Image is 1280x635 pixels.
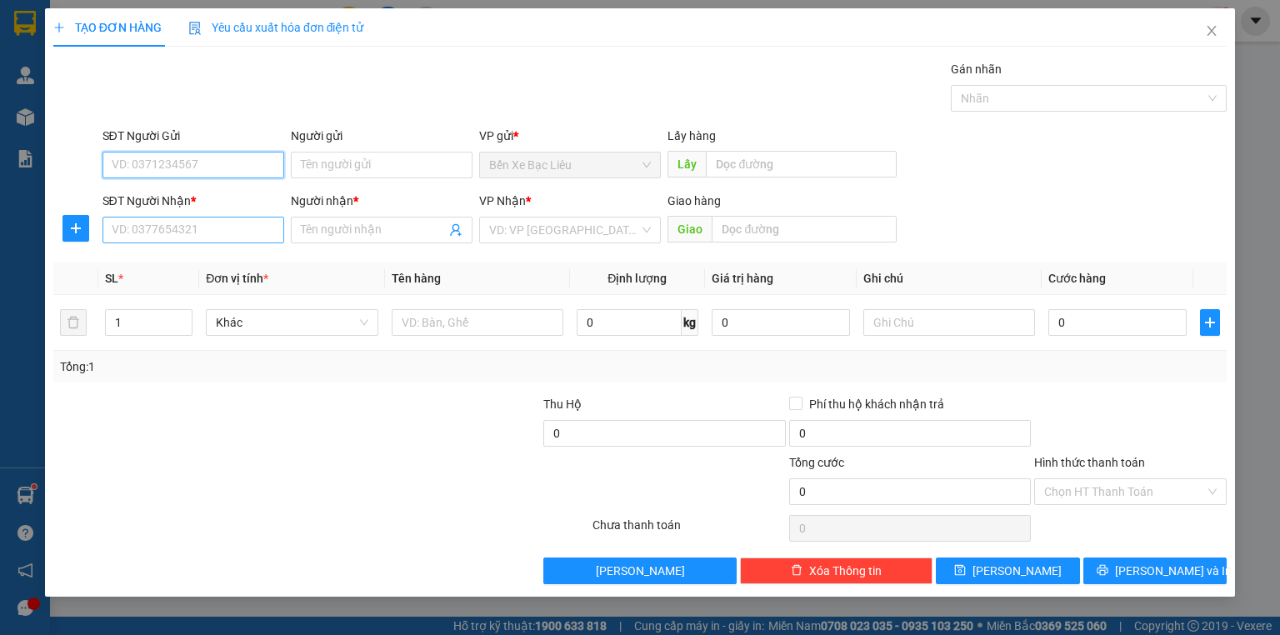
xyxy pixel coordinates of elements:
span: Lấy hàng [667,129,716,142]
img: icon [188,22,202,35]
span: SL [105,272,118,285]
span: delete [791,564,802,577]
span: Định lượng [607,272,667,285]
span: Yêu cầu xuất hóa đơn điện tử [188,21,364,34]
div: Chưa thanh toán [591,516,787,545]
button: [PERSON_NAME] [543,557,736,584]
button: save[PERSON_NAME] [936,557,1080,584]
span: VP Nhận [479,194,526,207]
span: Xóa Thông tin [809,562,882,580]
span: Tên hàng [392,272,441,285]
div: SĐT Người Nhận [102,192,284,210]
label: Hình thức thanh toán [1034,456,1145,469]
input: Dọc đường [706,151,897,177]
button: plus [1200,309,1220,336]
input: VD: Bàn, Ghế [392,309,563,336]
div: SĐT Người Gửi [102,127,284,145]
button: delete [60,309,87,336]
span: Khác [216,310,367,335]
span: Phí thu hộ khách nhận trả [802,395,951,413]
div: Người gửi [291,127,472,145]
button: Close [1188,8,1235,55]
span: close [1205,24,1218,37]
input: Dọc đường [712,216,897,242]
span: Lấy [667,151,706,177]
span: Thu Hộ [543,397,582,411]
span: Giao hàng [667,194,721,207]
button: plus [62,215,89,242]
span: Đơn vị tính [206,272,268,285]
div: Người nhận [291,192,472,210]
span: TẠO ĐƠN HÀNG [53,21,162,34]
th: Ghi chú [857,262,1042,295]
span: Giá trị hàng [712,272,773,285]
span: plus [63,222,88,235]
span: Bến Xe Bạc Liêu [489,152,651,177]
div: Tổng: 1 [60,357,495,376]
span: kg [682,309,698,336]
span: [PERSON_NAME] [596,562,685,580]
span: Tổng cước [789,456,844,469]
input: Ghi Chú [863,309,1035,336]
div: VP gửi [479,127,661,145]
label: Gán nhãn [951,62,1002,76]
span: plus [53,22,65,33]
span: [PERSON_NAME] [972,562,1062,580]
button: printer[PERSON_NAME] và In [1083,557,1227,584]
span: plus [1201,316,1219,329]
span: printer [1097,564,1108,577]
input: 0 [712,309,850,336]
span: Cước hàng [1048,272,1106,285]
span: user-add [449,223,462,237]
span: save [954,564,966,577]
span: Giao [667,216,712,242]
button: deleteXóa Thông tin [740,557,932,584]
span: [PERSON_NAME] và In [1115,562,1232,580]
